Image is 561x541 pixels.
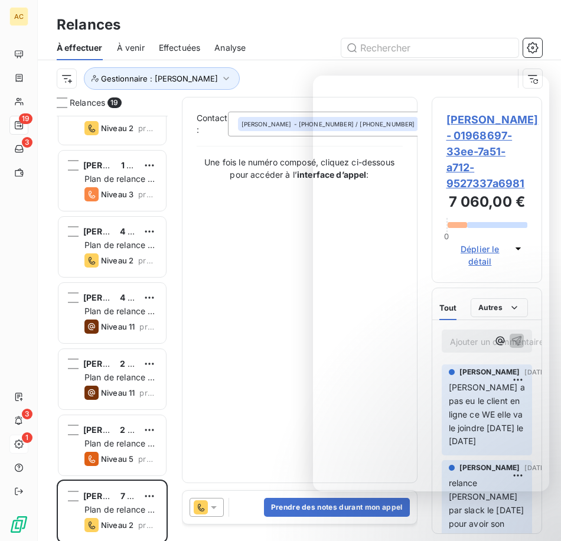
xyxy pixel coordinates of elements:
[120,292,165,302] span: 4 500,00 €
[22,432,32,443] span: 1
[101,388,135,397] span: Niveau 11
[197,156,403,181] p: Une fois le numéro composé, cliquez ci-dessous pour accéder à l’ :
[101,454,133,464] span: Niveau 5
[313,76,549,491] iframe: Intercom live chat
[70,97,105,109] span: Relances
[139,388,156,397] span: prévue depuis 2 jours
[242,120,415,128] div: - [PHONE_NUMBER] / [PHONE_NUMBER]
[84,438,155,460] span: Plan de relance - Standard
[297,170,367,180] strong: interface d’appel
[83,359,154,369] span: [PERSON_NAME]
[22,137,32,148] span: 3
[57,42,103,54] span: À effectuer
[120,359,165,369] span: 2 950,00 €
[341,38,518,57] input: Rechercher
[101,256,133,265] span: Niveau 2
[242,120,292,128] span: [PERSON_NAME]
[84,67,240,90] button: Gestionnaire : [PERSON_NAME]
[84,372,155,394] span: Plan de relance - Standard
[159,42,201,54] span: Effectuées
[83,292,154,302] span: [PERSON_NAME]
[84,306,155,328] span: Plan de relance - Standard
[83,160,154,170] span: [PERSON_NAME]
[138,123,156,133] span: prévue depuis 4 jours
[101,520,133,530] span: Niveau 2
[521,501,549,529] iframe: Intercom live chat
[101,190,133,199] span: Niveau 3
[214,42,246,54] span: Analyse
[101,74,218,83] span: Gestionnaire : [PERSON_NAME]
[83,226,154,236] span: [PERSON_NAME]
[138,256,156,265] span: prévue depuis 3 jours
[138,520,156,530] span: prévue aujourd’hui
[117,42,145,54] span: À venir
[84,504,155,526] span: Plan de relance - Standard
[197,112,228,136] label: Contact :
[120,491,165,501] span: 7 060,00 €
[19,113,32,124] span: 19
[83,425,154,435] span: [PERSON_NAME]
[139,322,156,331] span: prévue depuis 2 jours
[22,409,32,419] span: 3
[138,454,156,464] span: prévue depuis hier
[120,425,165,435] span: 2 025,00 €
[84,240,155,262] span: Plan de relance - Standard
[121,160,162,170] span: 1 415,00 €
[107,97,121,108] span: 19
[264,498,410,517] button: Prendre des notes durant mon appel
[138,190,156,199] span: prévue depuis 4 jours
[9,7,28,26] div: AC
[9,515,28,534] img: Logo LeanPay
[57,14,120,35] h3: Relances
[120,226,165,236] span: 4 000,00 €
[83,491,154,501] span: [PERSON_NAME]
[101,322,135,331] span: Niveau 11
[57,116,168,541] div: grid
[101,123,133,133] span: Niveau 2
[84,174,155,195] span: Plan de relance - Standard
